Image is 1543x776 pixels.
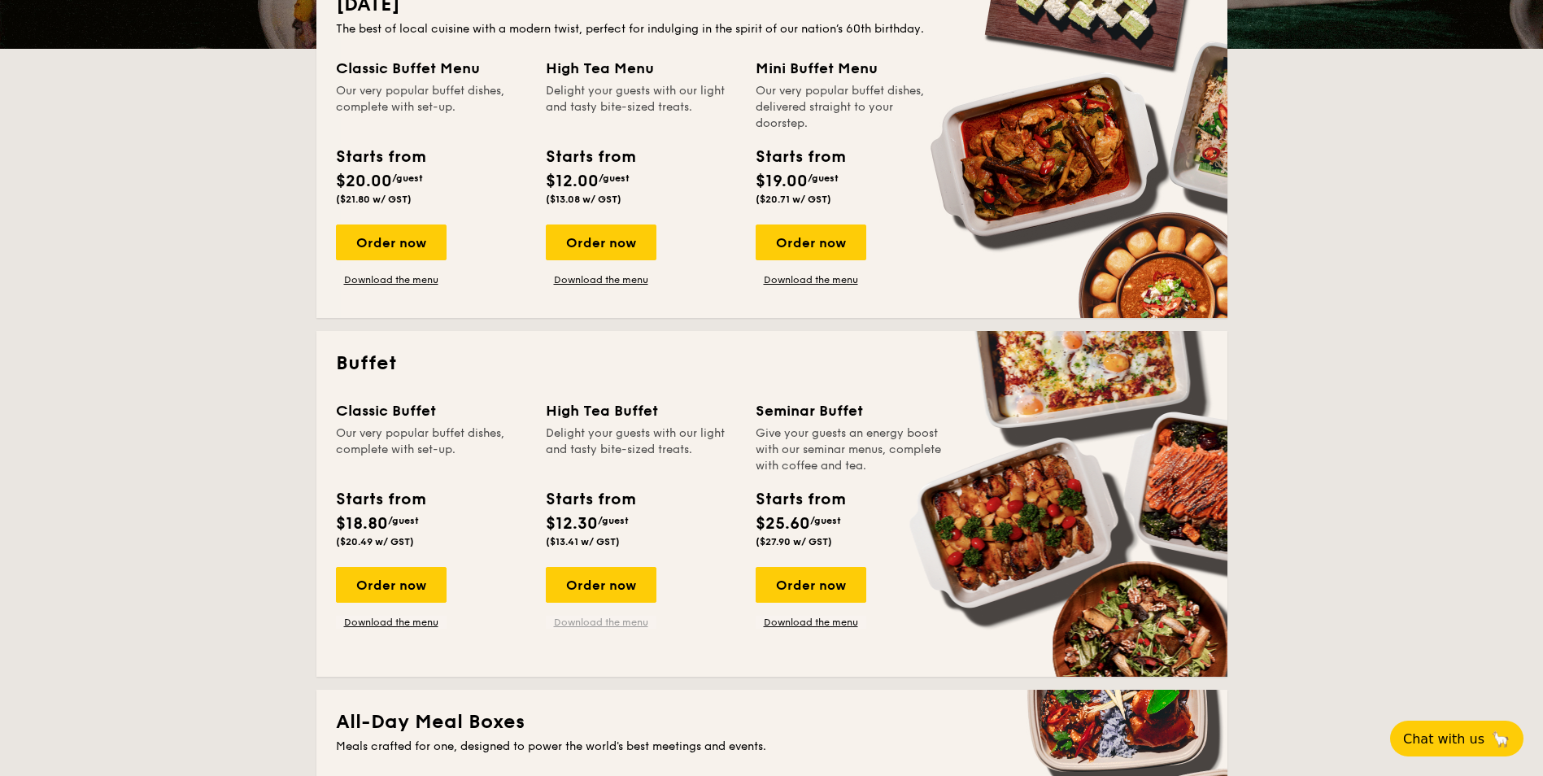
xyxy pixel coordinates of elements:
span: $19.00 [756,172,808,191]
span: $12.00 [546,172,599,191]
span: ($20.49 w/ GST) [336,536,414,547]
span: /guest [599,172,630,184]
div: Order now [756,225,866,260]
a: Download the menu [546,273,656,286]
span: ($20.71 w/ GST) [756,194,831,205]
span: /guest [598,515,629,526]
a: Download the menu [756,616,866,629]
div: Classic Buffet Menu [336,57,526,80]
span: ($13.41 w/ GST) [546,536,620,547]
div: Order now [756,567,866,603]
div: High Tea Buffet [546,399,736,422]
div: Our very popular buffet dishes, complete with set-up. [336,425,526,474]
span: $18.80 [336,514,388,534]
a: Download the menu [756,273,866,286]
span: ($27.90 w/ GST) [756,536,832,547]
span: /guest [388,515,419,526]
div: Give your guests an energy boost with our seminar menus, complete with coffee and tea. [756,425,946,474]
h2: All-Day Meal Boxes [336,709,1208,735]
span: /guest [810,515,841,526]
span: $20.00 [336,172,392,191]
div: Mini Buffet Menu [756,57,946,80]
div: Starts from [756,145,844,169]
div: Order now [546,225,656,260]
div: Delight your guests with our light and tasty bite-sized treats. [546,425,736,474]
a: Download the menu [336,616,447,629]
button: Chat with us🦙 [1390,721,1523,756]
span: ($13.08 w/ GST) [546,194,621,205]
div: Order now [336,225,447,260]
div: The best of local cuisine with a modern twist, perfect for indulging in the spirit of our nation’... [336,21,1208,37]
h2: Buffet [336,351,1208,377]
div: Meals crafted for one, designed to power the world's best meetings and events. [336,739,1208,755]
div: High Tea Menu [546,57,736,80]
div: Starts from [336,145,425,169]
div: Order now [336,567,447,603]
span: ($21.80 w/ GST) [336,194,412,205]
div: Delight your guests with our light and tasty bite-sized treats. [546,83,736,132]
div: Starts from [546,487,634,512]
div: Starts from [756,487,844,512]
span: 🦙 [1491,730,1510,748]
div: Starts from [546,145,634,169]
span: $25.60 [756,514,810,534]
span: /guest [392,172,423,184]
div: Classic Buffet [336,399,526,422]
span: $12.30 [546,514,598,534]
span: Chat with us [1403,731,1484,747]
div: Order now [546,567,656,603]
a: Download the menu [336,273,447,286]
div: Our very popular buffet dishes, complete with set-up. [336,83,526,132]
div: Our very popular buffet dishes, delivered straight to your doorstep. [756,83,946,132]
span: /guest [808,172,839,184]
a: Download the menu [546,616,656,629]
div: Starts from [336,487,425,512]
div: Seminar Buffet [756,399,946,422]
